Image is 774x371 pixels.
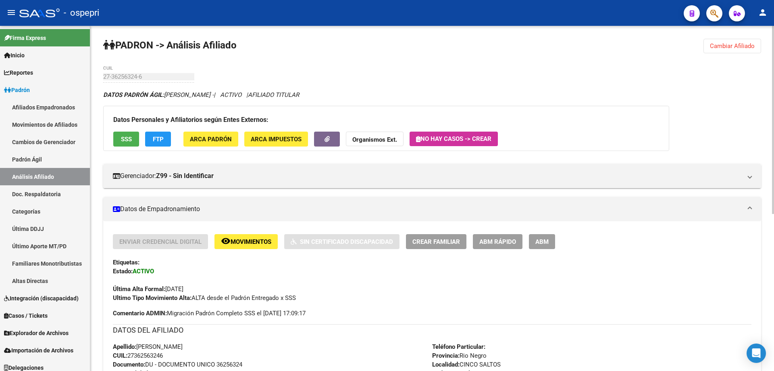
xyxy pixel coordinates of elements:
[4,311,48,320] span: Casos / Tickets
[251,136,302,143] span: ARCA Impuestos
[113,343,183,350] span: [PERSON_NAME]
[710,42,755,50] span: Cambiar Afiliado
[190,136,232,143] span: ARCA Padrón
[416,135,491,143] span: No hay casos -> Crear
[113,352,163,359] span: 27362563246
[121,136,132,143] span: SSS
[113,352,127,359] strong: CUIL:
[432,361,501,368] span: CINCO SALTOS
[113,285,183,293] span: [DATE]
[4,346,73,355] span: Importación de Archivos
[113,294,296,302] span: ALTA desde el Padrón Entregado x SSS
[133,268,154,275] strong: ACTIVO
[113,310,167,317] strong: Comentario ADMIN:
[113,309,306,318] span: Migración Padrón Completo SSS el [DATE] 17:09:17
[64,4,99,22] span: - ospepri
[432,352,460,359] strong: Provincia:
[231,238,271,245] span: Movimientos
[4,51,25,60] span: Inicio
[183,132,238,147] button: ARCA Padrón
[747,344,766,363] div: Open Intercom Messenger
[103,40,237,51] strong: PADRON -> Análisis Afiliado
[479,238,516,245] span: ABM Rápido
[432,361,460,368] strong: Localidad:
[103,197,761,221] mat-expansion-panel-header: Datos de Empadronamiento
[221,236,231,246] mat-icon: remove_red_eye
[758,8,768,17] mat-icon: person
[248,91,299,99] span: AFILIADO TITULAR
[119,238,202,245] span: Enviar Credencial Digital
[432,343,485,350] strong: Teléfono Particular:
[153,136,164,143] span: FTP
[4,329,69,337] span: Explorador de Archivos
[113,361,242,368] span: DU - DOCUMENTO UNICO 36256324
[103,91,299,99] i: | ACTIVO |
[4,34,46,42] span: Firma Express
[113,294,191,302] strong: Ultimo Tipo Movimiento Alta:
[703,39,761,53] button: Cambiar Afiliado
[410,132,498,146] button: No hay casos -> Crear
[4,86,30,94] span: Padrón
[156,172,214,180] strong: Z99 - Sin Identificar
[432,352,487,359] span: Rio Negro
[352,136,397,143] strong: Organismos Ext.
[529,234,555,249] button: ABM
[113,132,139,147] button: SSS
[113,268,133,275] strong: Estado:
[346,132,404,147] button: Organismos Ext.
[6,8,16,17] mat-icon: menu
[4,68,33,77] span: Reportes
[103,91,164,99] strong: DATOS PADRÓN ÁGIL:
[113,259,139,266] strong: Etiquetas:
[103,164,761,188] mat-expansion-panel-header: Gerenciador:Z99 - Sin Identificar
[103,91,214,99] span: [PERSON_NAME] -
[406,234,466,249] button: Crear Familiar
[535,238,549,245] span: ABM
[412,238,460,245] span: Crear Familiar
[473,234,522,249] button: ABM Rápido
[113,114,659,126] h3: Datos Personales y Afiliatorios según Entes Externos:
[300,238,393,245] span: Sin Certificado Discapacidad
[214,234,278,249] button: Movimientos
[244,132,308,147] button: ARCA Impuestos
[284,234,399,249] button: Sin Certificado Discapacidad
[113,343,136,350] strong: Apellido:
[113,205,742,214] mat-panel-title: Datos de Empadronamiento
[113,234,208,249] button: Enviar Credencial Digital
[145,132,171,147] button: FTP
[113,172,742,180] mat-panel-title: Gerenciador:
[113,325,751,336] h3: DATOS DEL AFILIADO
[4,294,79,303] span: Integración (discapacidad)
[113,361,145,368] strong: Documento:
[113,285,165,293] strong: Última Alta Formal:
